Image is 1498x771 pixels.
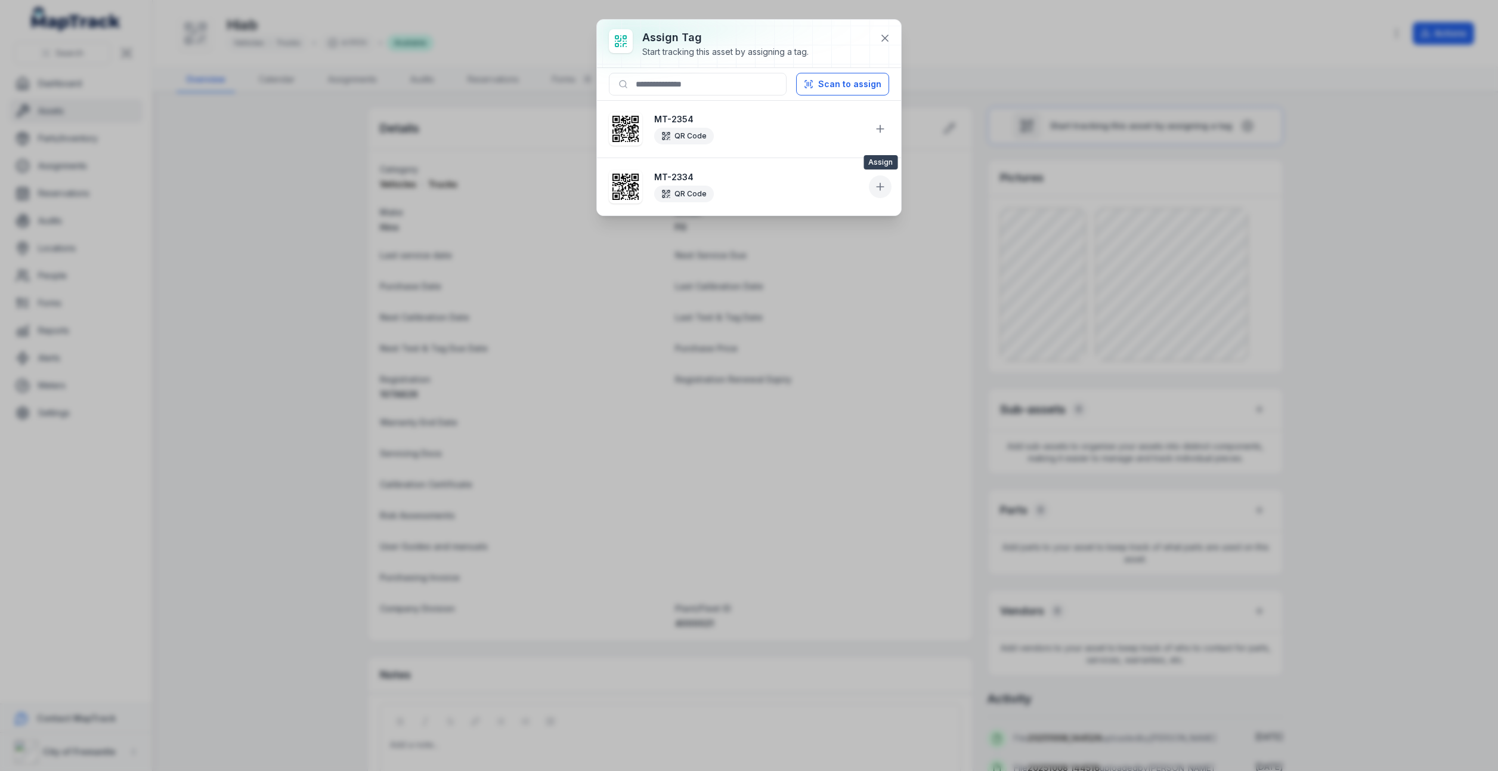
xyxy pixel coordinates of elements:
span: Assign [863,155,897,169]
h3: Assign tag [642,29,809,46]
strong: MT-2354 [654,113,864,125]
div: Start tracking this asset by assigning a tag. [642,46,809,58]
div: QR Code [654,128,714,144]
div: QR Code [654,186,714,202]
strong: MT-2334 [654,171,864,183]
button: Scan to assign [796,73,889,95]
